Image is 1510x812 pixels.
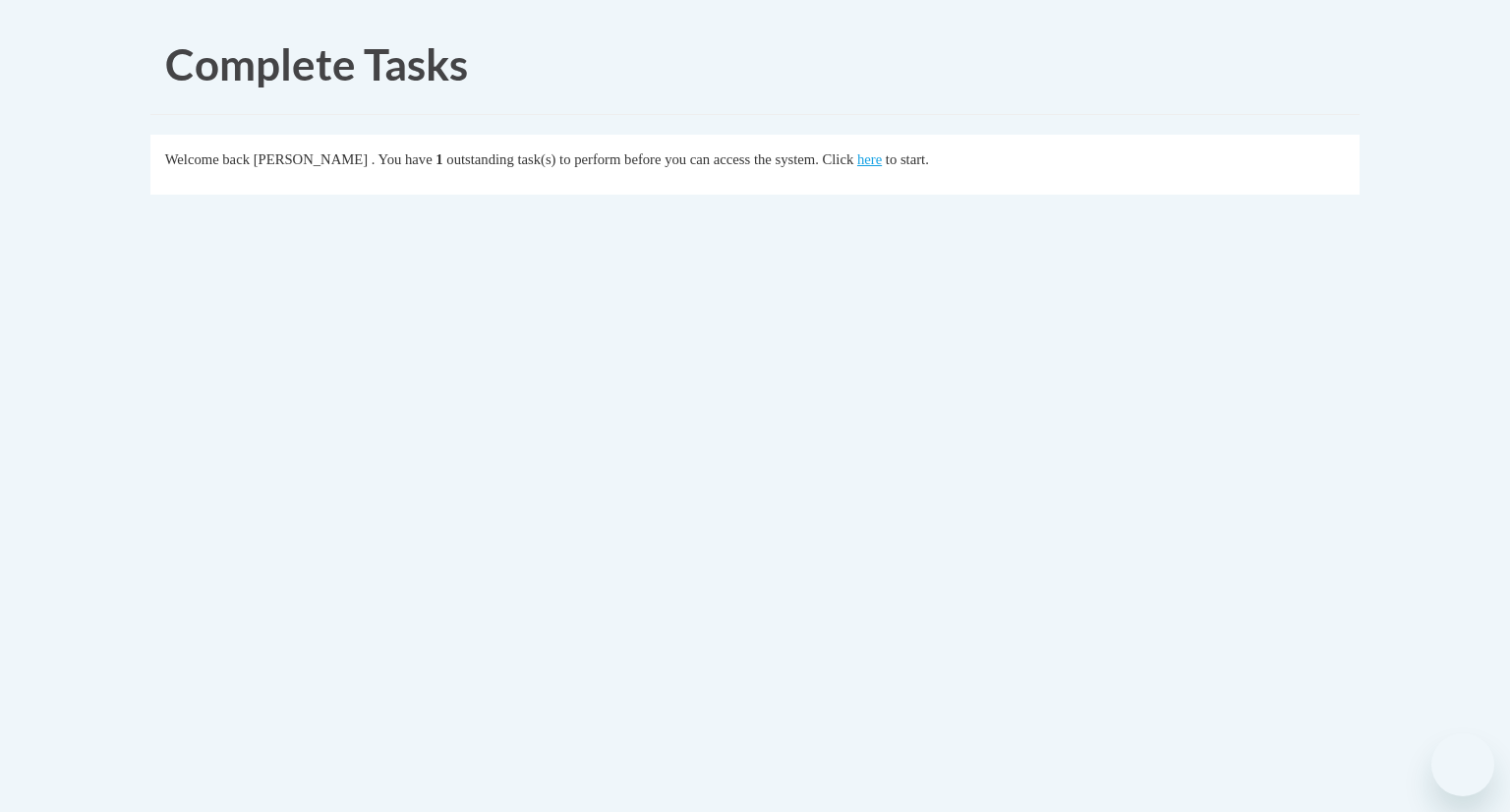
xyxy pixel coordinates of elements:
span: . You have [372,151,433,167]
iframe: Button to launch messaging window [1431,733,1494,796]
a: here [857,151,882,167]
span: [PERSON_NAME] [254,151,368,167]
span: to start. [886,151,929,167]
span: Welcome back [165,151,250,167]
span: Complete Tasks [165,38,468,89]
span: outstanding task(s) to perform before you can access the system. Click [446,151,853,167]
span: 1 [436,151,442,167]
